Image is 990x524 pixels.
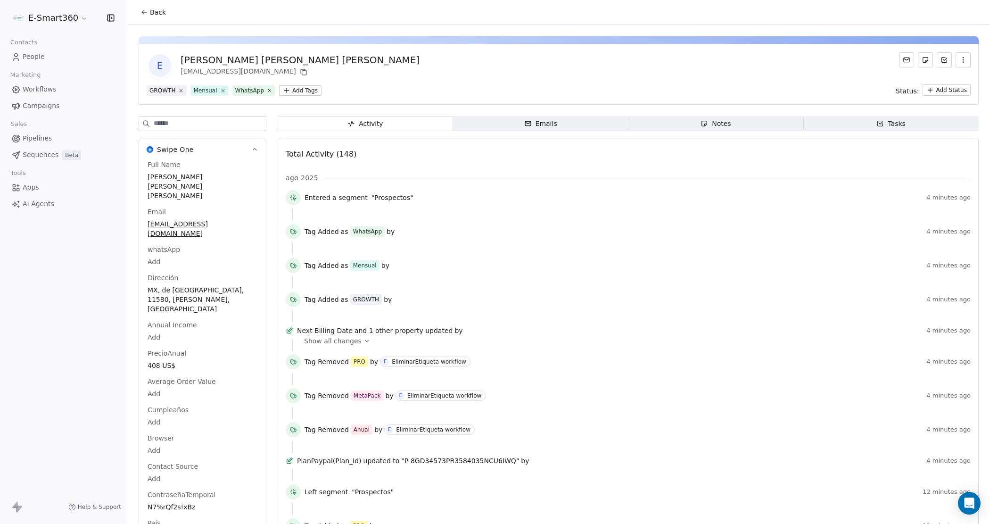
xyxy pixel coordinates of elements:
[926,194,971,201] span: 4 minutes ago
[28,12,78,24] span: E-Smart360
[181,67,420,78] div: [EMAIL_ADDRESS][DOMAIN_NAME]
[304,336,362,346] span: Show all changes
[23,52,45,62] span: People
[13,12,25,24] img: -.png
[148,474,257,483] span: Add
[279,85,322,96] button: Add Tags
[926,327,971,334] span: 4 minutes ago
[23,150,58,160] span: Sequences
[305,227,339,236] span: Tag Added
[146,462,200,471] span: Contact Source
[148,502,257,512] span: N7%rQf2s!xBz
[388,426,391,433] div: E
[374,425,382,434] span: by
[341,295,348,304] span: as
[341,227,348,236] span: as
[148,172,257,200] span: [PERSON_NAME] [PERSON_NAME] [PERSON_NAME]
[387,227,395,236] span: by
[68,503,121,511] a: Help & Support
[146,320,199,330] span: Annual Income
[923,488,971,496] span: 12 minutes ago
[381,261,389,270] span: by
[304,336,964,346] a: Show all changes
[305,261,339,270] span: Tag Added
[305,487,348,497] span: Left segment
[926,296,971,303] span: 4 minutes ago
[305,295,339,304] span: Tag Added
[148,285,257,314] span: MX, de [GEOGRAPHIC_DATA], 11580, [PERSON_NAME], [GEOGRAPHIC_DATA]
[386,391,394,400] span: by
[401,456,519,466] span: "P-8GD34573PR3584035NCU6IWQ"
[146,273,180,283] span: Dirección
[146,377,218,386] span: Average Order Value
[148,54,171,77] span: E
[149,86,175,95] div: GROWTH
[8,180,119,195] a: Apps
[7,166,30,180] span: Tools
[926,392,971,399] span: 4 minutes ago
[297,456,362,466] span: PlanPaypal(Plan_Id)
[148,333,257,342] span: Add
[135,4,172,21] button: Back
[11,10,90,26] button: E-Smart360
[146,405,190,415] span: Cumpleaños
[8,49,119,65] a: People
[62,150,81,160] span: Beta
[23,199,54,209] span: AI Agents
[193,86,217,95] div: Mensual
[8,147,119,163] a: SequencesBeta
[353,261,377,270] div: Mensual
[363,456,400,466] span: updated to
[926,358,971,366] span: 4 minutes ago
[23,133,52,143] span: Pipelines
[146,245,182,254] span: whatsApp
[235,86,264,95] div: WhatsApp
[146,349,188,358] span: PrecioAnual
[399,392,402,399] div: E
[6,68,45,82] span: Marketing
[958,492,981,515] div: Open Intercom Messenger
[923,84,971,96] button: Add Status
[6,35,41,50] span: Contacts
[701,119,731,129] div: Notes
[354,425,370,434] div: Anual
[396,426,470,433] div: EliminarEtiqueta workflow
[341,261,348,270] span: as
[150,8,166,17] span: Back
[926,426,971,433] span: 4 minutes ago
[8,196,119,212] a: AI Agents
[353,295,379,304] div: GROWTH
[353,227,382,236] div: WhatsApp
[78,503,121,511] span: Help & Support
[392,358,466,365] div: EliminarEtiqueta workflow
[896,86,919,96] span: Status:
[148,446,257,455] span: Add
[354,358,365,366] div: PRO
[305,425,349,434] span: Tag Removed
[876,119,906,129] div: Tasks
[8,82,119,97] a: Workflows
[8,98,119,114] a: Campaigns
[354,391,381,400] div: MetaPack
[8,131,119,146] a: Pipelines
[305,357,349,366] span: Tag Removed
[384,295,392,304] span: by
[146,490,218,499] span: ContraseñaTemporal
[454,326,462,335] span: by
[355,326,453,335] span: and 1 other property updated
[146,207,168,216] span: Email
[146,433,176,443] span: Browser
[371,193,413,202] span: "Prospectos"
[23,84,57,94] span: Workflows
[305,391,349,400] span: Tag Removed
[148,389,257,399] span: Add
[297,326,353,335] span: Next Billing Date
[23,101,59,111] span: Campaigns
[148,417,257,427] span: Add
[157,145,194,154] span: Swipe One
[521,456,529,466] span: by
[524,119,557,129] div: Emails
[926,228,971,235] span: 4 minutes ago
[181,53,420,67] div: [PERSON_NAME] [PERSON_NAME] [PERSON_NAME]
[407,392,482,399] div: EliminarEtiqueta workflow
